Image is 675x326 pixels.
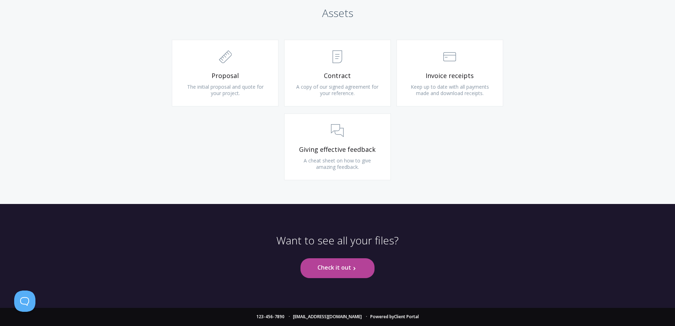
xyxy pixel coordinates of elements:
[276,234,399,259] p: Want to see all your files?
[396,40,503,106] a: Invoice receipts Keep up to date with all payments made and download receipts.
[284,114,391,180] a: Giving effective feedback A cheat sheet on how to give amazing feedback.
[14,291,35,312] iframe: Toggle Customer Support
[300,258,375,278] a: Check it out
[363,315,419,319] li: Powered by
[411,83,489,96] span: Keep up to date with all payments made and download receipts.
[172,40,279,106] a: Proposal The initial proposal and quote for your project.
[407,72,492,80] span: Invoice receipts
[296,83,378,96] span: A copy of our signed agreement for your reference.
[304,157,371,170] span: A cheat sheet on how to give amazing feedback.
[183,72,268,80] span: Proposal
[293,314,362,320] a: [EMAIL_ADDRESS][DOMAIN_NAME]
[295,72,380,80] span: Contract
[187,83,264,96] span: The initial proposal and quote for your project.
[284,40,391,106] a: Contract A copy of our signed agreement for your reference.
[256,314,285,320] a: 123-456-7890
[295,145,380,154] span: Giving effective feedback
[394,314,419,320] a: Client Portal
